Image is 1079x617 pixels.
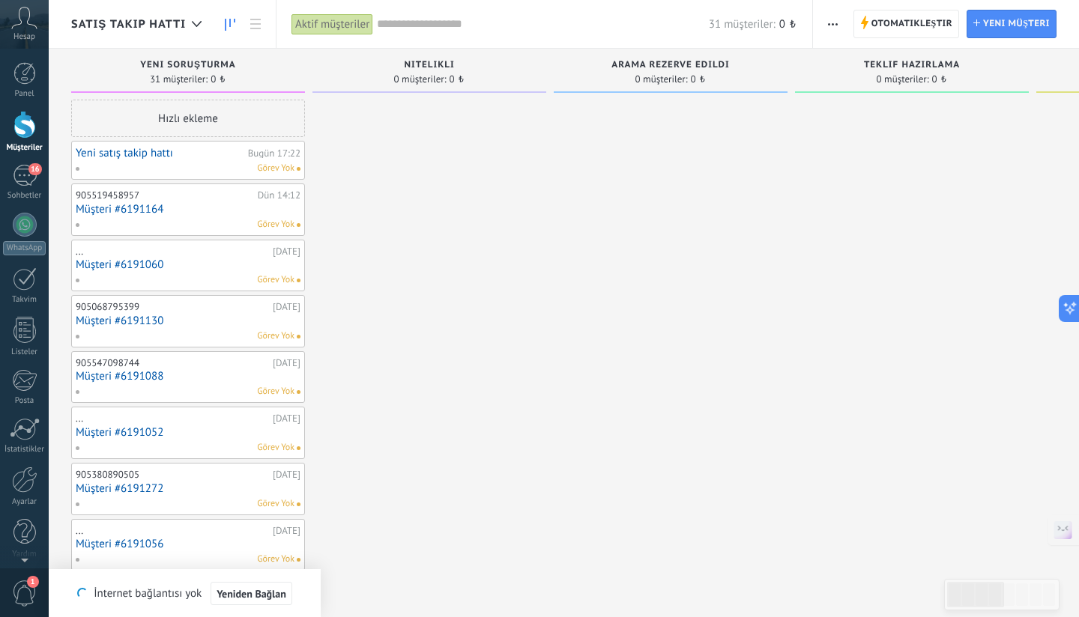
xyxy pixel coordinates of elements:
[691,75,707,84] span: 0 ₺
[71,17,186,31] span: Satış Takip Hattı
[79,60,297,73] div: Yeni soruşturma
[257,329,294,343] span: Görev Yok
[297,223,300,227] span: Yapılacak iş atanmamış
[76,469,269,481] div: 905380890505
[297,279,300,282] span: Yapılacak iş atanmamış
[76,538,300,550] a: Müşteri #6191056
[76,314,300,327] a: Müşteri #6191130
[217,589,286,599] span: Yeniden Bağlan
[297,502,300,506] span: Yapılacak iş atanmamış
[217,10,243,39] a: Müşteriler
[273,525,300,537] div: [DATE]
[779,17,797,31] span: 0 ₺
[257,441,294,455] span: Görev Yok
[76,258,300,271] a: Müşteri #6191060
[297,390,300,394] span: Yapılacak iş atanmamış
[3,497,46,507] div: Ayarlar
[297,167,300,171] span: Yapılacak iş atanmamış
[76,482,300,495] a: Müşteri #6191272
[709,17,776,31] span: 31 müşteriler:
[150,75,208,84] span: 31 müşteriler:
[3,89,46,99] div: Panel
[76,147,244,159] a: Yeni satış takip hattı
[243,10,268,39] a: Liste
[3,445,46,455] div: İstatistikler
[27,576,39,588] span: 1
[257,218,294,231] span: Görev Yok
[28,163,41,175] span: 16
[76,246,269,258] div: ...
[76,426,300,439] a: Müşteri #6191052
[297,446,300,450] span: Yapılacak iş atanmamış
[77,581,292,606] div: İnternet bağlantısı yok
[273,413,300,425] div: [DATE]
[297,558,300,562] span: Yapılacak iş atanmamış
[76,189,254,201] div: 905519458957
[803,60,1021,73] div: Teklif hazırlama
[76,301,269,313] div: 905068795399
[3,143,46,153] div: Müşteriler
[967,10,1057,38] a: Yeni müşteri
[257,162,294,175] span: Görev Yok
[450,75,465,84] span: 0 ₺
[983,10,1050,37] span: Yeni müşteri
[257,553,294,566] span: Görev Yok
[273,469,300,481] div: [DATE]
[320,60,539,73] div: Nitelikli
[864,60,960,70] span: Teklif hazırlama
[932,75,948,84] span: 0 ₺
[822,10,844,38] button: Daha fazla
[404,60,454,70] span: Nitelikli
[258,189,300,201] div: Dün 14:12
[611,60,729,70] span: Arama rezerve edildi
[13,32,35,42] span: Hesap
[211,75,226,84] span: 0 ₺
[248,148,300,158] div: Bugün 17:22
[291,13,373,35] div: Aktif müşteriler
[3,396,46,406] div: Posta
[76,357,269,369] div: 905547098744
[877,75,929,84] span: 0 müşteriler:
[257,497,294,511] span: Görev Yok
[3,241,46,255] div: WhatsApp
[273,301,300,313] div: [DATE]
[853,10,959,38] a: Otomatikleştir
[257,273,294,287] span: Görev Yok
[76,203,300,216] a: Müşteri #6191164
[3,191,46,201] div: Sohbetler
[76,525,269,537] div: ...
[635,75,688,84] span: 0 müşteriler:
[3,347,46,357] div: Listeler
[297,335,300,338] span: Yapılacak iş atanmamış
[273,246,300,258] div: [DATE]
[76,413,269,425] div: ...
[257,385,294,398] span: Görev Yok
[871,10,952,37] span: Otomatikleştir
[71,100,305,137] div: Hızlı ekleme
[211,582,292,606] button: Yeniden Bağlan
[76,370,300,383] a: Müşteri #6191088
[394,75,447,84] span: 0 müşteriler:
[561,60,780,73] div: Arama rezerve edildi
[3,295,46,305] div: Takvim
[273,357,300,369] div: [DATE]
[140,60,235,70] span: Yeni soruşturma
